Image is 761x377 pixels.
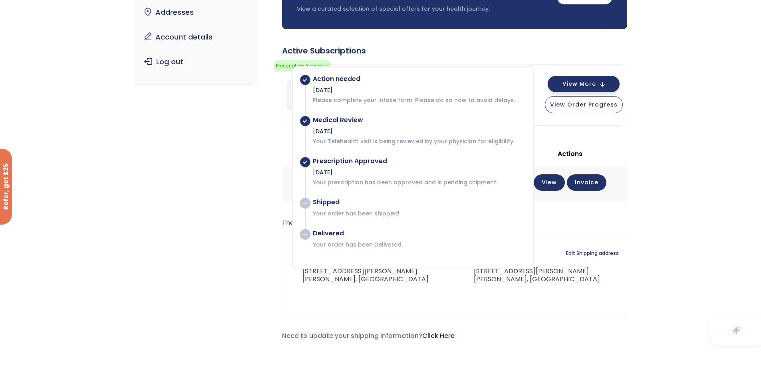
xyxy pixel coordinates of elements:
[550,101,618,109] span: View Order Progress
[140,53,251,70] a: Log out
[313,116,525,124] div: Medical Review
[282,45,627,56] div: Active Subscriptions
[545,96,623,113] button: View Order Progress
[290,259,429,284] address: [PERSON_NAME] [STREET_ADDRESS][PERSON_NAME] [PERSON_NAME], [GEOGRAPHIC_DATA]
[313,127,525,135] div: [DATE]
[461,259,600,284] address: [PERSON_NAME] [STREET_ADDRESS][PERSON_NAME] [PERSON_NAME], [GEOGRAPHIC_DATA]
[282,331,455,340] span: Need to update your shipping information?
[313,241,525,249] p: Your order has been Delivered.
[274,60,331,71] span: Prescription Approved
[313,157,525,165] div: Prescription Approved
[313,96,525,104] p: Please complete your intake form. Please do so now to avoid delays.
[313,168,525,176] div: [DATE]
[297,5,549,13] p: View a curated selection of special offers for your health journey.
[313,229,525,237] div: Delivered
[558,149,582,158] span: Actions
[534,174,565,191] a: View
[282,217,627,229] p: The following addresses will be used on the checkout page by default.
[286,79,318,111] img: GLP-1 Monthly Treatment Plan
[313,178,525,186] p: Your prescription has been approved and is pending shipment.
[566,248,619,259] a: Edit Shipping address
[140,29,251,45] a: Account details
[313,209,525,217] p: Your order has been shipped!
[548,76,620,92] button: View More
[567,174,606,191] a: Invoice
[313,75,525,83] div: Action needed
[313,137,525,145] p: Your Telehealth visit is being reviewed by your physician for eligibility.
[562,81,596,87] span: View More
[313,198,525,206] div: Shipped
[140,4,251,21] a: Addresses
[422,331,455,340] a: Click Here
[313,86,525,94] div: [DATE]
